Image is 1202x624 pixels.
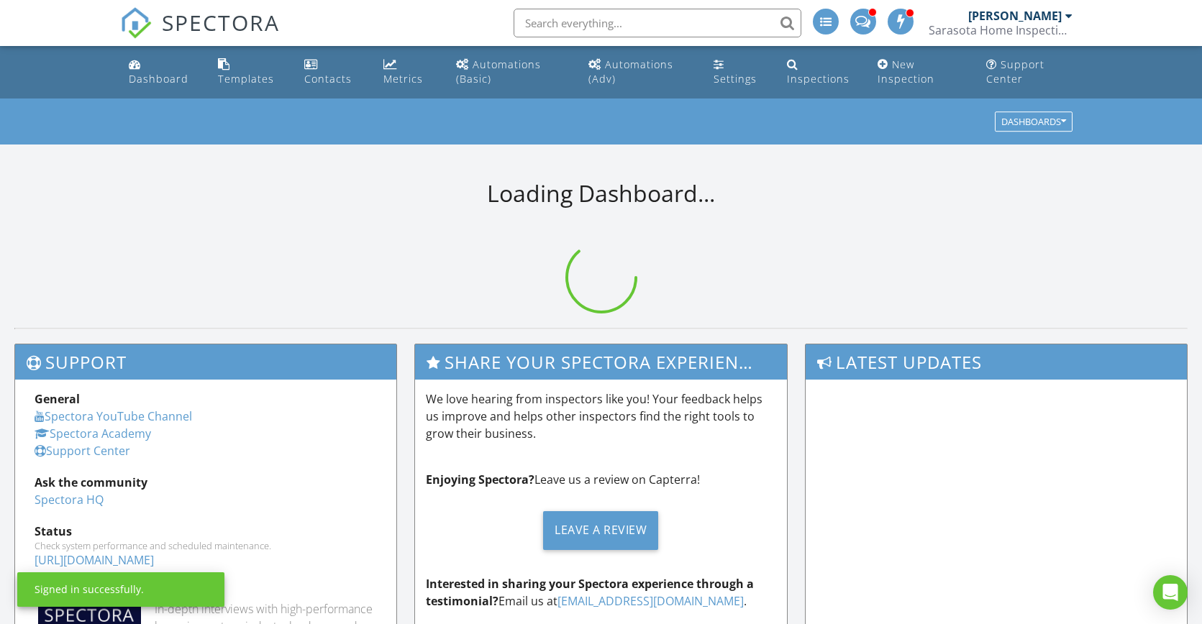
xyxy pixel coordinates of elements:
div: Dashboard [129,72,188,86]
a: [URL][DOMAIN_NAME] [35,552,154,568]
div: Sarasota Home Inspections [929,23,1073,37]
span: SPECTORA [162,7,280,37]
div: [PERSON_NAME] [968,9,1062,23]
p: Email us at . [426,575,777,610]
div: Automations (Basic) [456,58,541,86]
strong: Interested in sharing your Spectora experience through a testimonial? [426,576,754,609]
a: New Inspection [872,52,969,93]
p: Leave us a review on Capterra! [426,471,777,488]
div: Signed in successfully. [35,582,144,597]
div: Metrics [383,72,423,86]
a: Spectora HQ [35,492,104,508]
div: Dashboards [1001,117,1066,127]
a: Support Center [35,443,130,459]
div: New Inspection [878,58,934,86]
a: [EMAIL_ADDRESS][DOMAIN_NAME] [557,593,744,609]
a: Templates [212,52,287,93]
a: Metrics [378,52,439,93]
div: Support Center [986,58,1044,86]
a: Spectora YouTube Channel [35,408,192,424]
div: Leave a Review [543,511,658,550]
h3: Latest Updates [806,344,1187,380]
div: Ask the community [35,474,377,491]
h3: Support [15,344,396,380]
h3: Share Your Spectora Experience [415,344,788,380]
a: SPECTORA [120,19,280,50]
strong: Enjoying Spectora? [426,472,534,487]
img: The Best Home Inspection Software - Spectora [120,7,152,39]
div: Inspections [787,72,850,86]
div: Status [35,523,377,540]
input: Search everything... [514,9,801,37]
a: Leave a Review [426,500,777,561]
a: Inspections [781,52,861,93]
button: Dashboards [995,112,1073,132]
a: Automations (Advanced) [583,52,696,93]
a: Settings [708,52,770,93]
div: Settings [714,72,757,86]
a: Spectora Academy [35,426,151,441]
a: Support Center [980,52,1079,93]
div: Open Intercom Messenger [1153,575,1188,610]
div: Automations (Adv) [588,58,673,86]
div: Templates [218,72,274,86]
a: Dashboard [123,52,201,93]
p: We love hearing from inspectors like you! Your feedback helps us improve and helps other inspecto... [426,390,777,442]
div: Check system performance and scheduled maintenance. [35,540,377,551]
a: Automations (Basic) [450,52,571,93]
strong: General [35,391,80,407]
div: Contacts [304,72,352,86]
a: Contacts [299,52,367,93]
